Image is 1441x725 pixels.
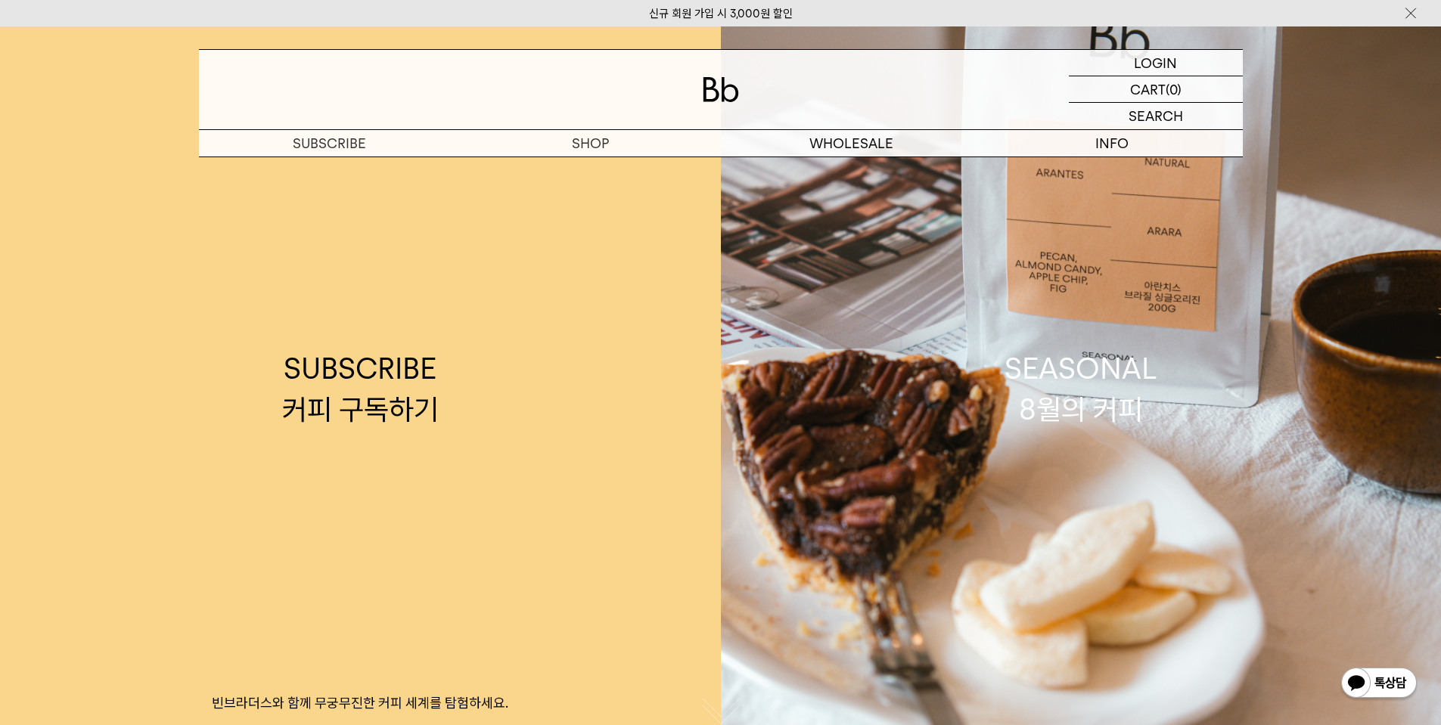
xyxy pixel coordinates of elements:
[721,130,982,156] p: WHOLESALE
[199,130,460,156] a: SUBSCRIBE
[1340,666,1418,702] img: 카카오톡 채널 1:1 채팅 버튼
[703,77,739,102] img: 로고
[1129,103,1183,129] p: SEARCH
[1166,76,1182,102] p: (0)
[460,130,721,156] a: SHOP
[1069,76,1243,103] a: CART (0)
[1130,76,1166,102] p: CART
[282,349,439,429] div: SUBSCRIBE 커피 구독하기
[649,7,793,20] a: 신규 회원 가입 시 3,000원 할인
[982,130,1243,156] p: INFO
[1069,50,1243,76] a: LOGIN
[1005,349,1157,429] div: SEASONAL 8월의 커피
[1134,50,1177,76] p: LOGIN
